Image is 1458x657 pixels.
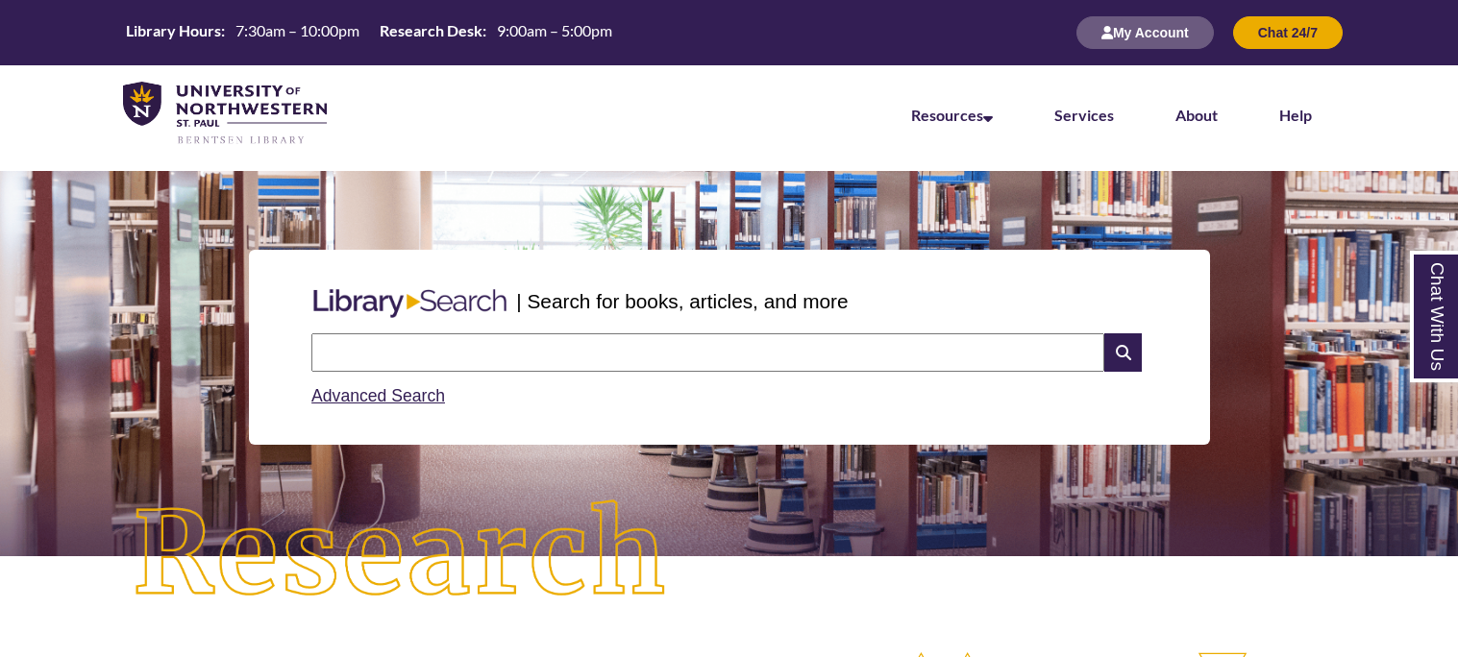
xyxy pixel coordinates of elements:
[1076,16,1214,49] button: My Account
[1104,333,1141,372] i: Search
[118,20,620,44] table: Hours Today
[235,21,359,39] span: 7:30am – 10:00pm
[1175,106,1218,124] a: About
[1076,24,1214,40] a: My Account
[118,20,228,41] th: Library Hours:
[123,82,327,146] img: UNWSP Library Logo
[497,21,612,39] span: 9:00am – 5:00pm
[1279,106,1312,124] a: Help
[311,386,445,405] a: Advanced Search
[1233,24,1343,40] a: Chat 24/7
[304,281,516,326] img: Libary Search
[372,20,489,41] th: Research Desk:
[911,106,993,124] a: Resources
[1233,16,1343,49] button: Chat 24/7
[1054,106,1114,124] a: Services
[516,286,848,316] p: | Search for books, articles, and more
[118,20,620,46] a: Hours Today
